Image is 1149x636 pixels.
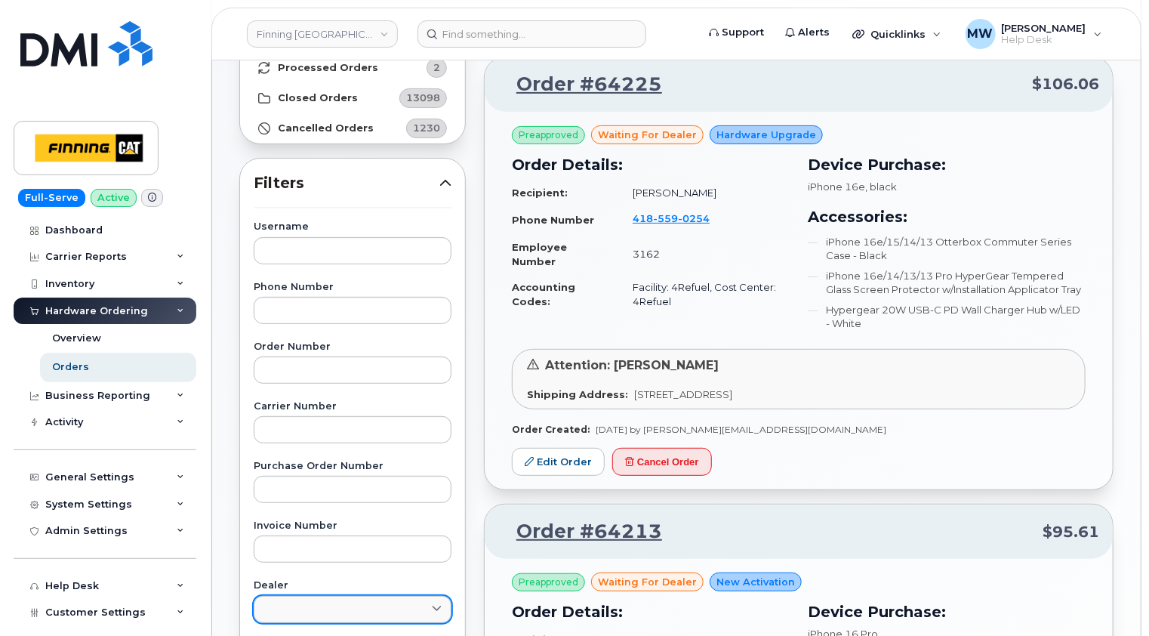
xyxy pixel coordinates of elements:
[808,235,1086,263] li: iPhone 16e/15/14/13 Otterbox Commuter Series Case - Black
[870,28,926,40] span: Quicklinks
[653,212,678,224] span: 559
[598,128,697,142] span: waiting for dealer
[278,92,358,104] strong: Closed Orders
[278,122,374,134] strong: Cancelled Orders
[254,581,451,591] label: Dealer
[955,19,1113,49] div: Matthew Walshe
[598,575,697,589] span: waiting for dealer
[254,172,439,194] span: Filters
[254,342,451,352] label: Order Number
[808,153,1086,176] h3: Device Purchase:
[968,25,993,43] span: MW
[865,181,897,193] span: , black
[619,180,790,206] td: [PERSON_NAME]
[406,91,440,105] span: 13098
[596,424,886,435] span: [DATE] by [PERSON_NAME][EMAIL_ADDRESS][DOMAIN_NAME]
[722,25,764,40] span: Support
[716,575,795,589] span: New Activation
[1002,34,1086,46] span: Help Desk
[498,71,662,98] a: Order #64225
[254,521,451,531] label: Invoice Number
[612,448,712,476] button: Cancel Order
[1043,521,1099,543] span: $95.61
[254,402,451,412] label: Carrier Number
[413,121,440,135] span: 1230
[240,53,465,83] a: Processed Orders2
[808,600,1086,623] h3: Device Purchase:
[512,281,575,307] strong: Accounting Codes:
[512,424,590,435] strong: Order Created:
[240,113,465,144] a: Cancelled Orders1230
[808,303,1086,331] li: Hypergear 20W USB-C PD Wall Charger Hub w/LED - White
[808,181,865,193] span: iPhone 16e
[619,234,790,274] td: 3162
[240,83,465,113] a: Closed Orders13098
[512,600,790,623] h3: Order Details:
[633,212,728,224] a: 4185590254
[775,17,840,48] a: Alerts
[254,222,451,232] label: Username
[512,241,567,267] strong: Employee Number
[519,576,578,589] span: Preapproved
[1032,73,1099,95] span: $106.06
[619,274,790,314] td: Facility: 4Refuel, Cost Center: 4Refuel
[527,388,628,400] strong: Shipping Address:
[808,269,1086,297] li: iPhone 16e/14/13/13 Pro HyperGear Tempered Glass Screen Protector w/Installation Applicator Tray
[512,187,568,199] strong: Recipient:
[678,212,710,224] span: 0254
[698,17,775,48] a: Support
[842,19,952,49] div: Quicklinks
[634,388,732,400] span: [STREET_ADDRESS]
[519,128,578,142] span: Preapproved
[512,214,594,226] strong: Phone Number
[417,20,646,48] input: Find something...
[808,205,1086,228] h3: Accessories:
[1002,22,1086,34] span: [PERSON_NAME]
[433,60,440,75] span: 2
[247,20,398,48] a: Finning Canada
[254,462,451,471] label: Purchase Order Number
[254,282,451,292] label: Phone Number
[278,62,378,74] strong: Processed Orders
[498,518,662,545] a: Order #64213
[716,128,816,142] span: Hardware Upgrade
[512,153,790,176] h3: Order Details:
[512,448,605,476] a: Edit Order
[545,358,719,372] span: Attention: [PERSON_NAME]
[798,25,830,40] span: Alerts
[633,212,710,224] span: 418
